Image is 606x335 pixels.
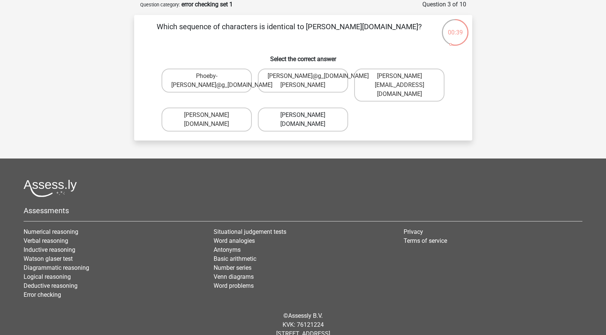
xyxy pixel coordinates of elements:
[354,69,444,102] label: [PERSON_NAME][EMAIL_ADDRESS][DOMAIN_NAME]
[404,237,447,244] a: Terms of service
[162,108,252,132] label: [PERSON_NAME][DOMAIN_NAME]
[258,69,348,93] label: [PERSON_NAME]@g_[DOMAIN_NAME][PERSON_NAME]
[288,312,323,319] a: Assessly B.V.
[214,255,256,262] a: Basic arithmetic
[404,228,423,235] a: Privacy
[162,69,252,93] label: Phoeby-[PERSON_NAME]@g_[DOMAIN_NAME]
[24,228,78,235] a: Numerical reasoning
[24,179,77,197] img: Assessly logo
[140,2,180,7] small: Question category:
[24,237,68,244] a: Verbal reasoning
[258,108,348,132] label: [PERSON_NAME][DOMAIN_NAME]
[441,18,469,37] div: 00:39
[24,246,75,253] a: Inductive reasoning
[24,273,71,280] a: Logical reasoning
[214,273,254,280] a: Venn diagrams
[24,264,89,271] a: Diagrammatic reasoning
[24,255,73,262] a: Watson glaser test
[24,282,78,289] a: Deductive reasoning
[146,21,432,43] p: Which sequence of characters is identical to [PERSON_NAME][DOMAIN_NAME]?
[214,282,254,289] a: Word problems
[214,237,255,244] a: Word analogies
[181,1,233,8] strong: error checking set 1
[24,291,61,298] a: Error checking
[146,49,460,63] h6: Select the correct answer
[24,206,582,215] h5: Assessments
[214,246,241,253] a: Antonyms
[214,228,286,235] a: Situational judgement tests
[214,264,251,271] a: Number series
